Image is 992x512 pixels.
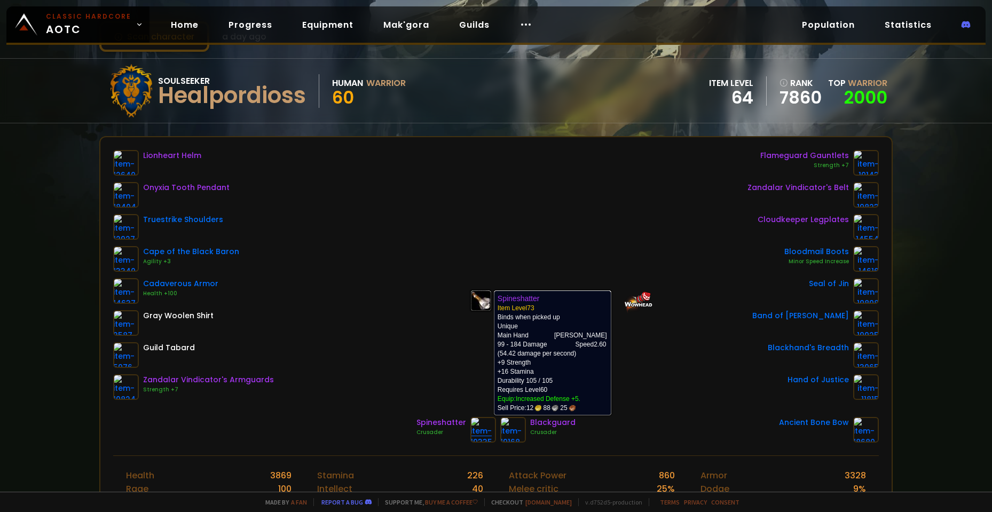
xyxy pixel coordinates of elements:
img: item-12927 [113,214,139,240]
div: Bloodmail Boots [784,246,849,257]
div: Agility +3 [143,257,239,266]
div: Sell Price: [498,404,607,413]
th: Speed 2.60 [548,340,607,349]
img: item-12640 [113,150,139,176]
div: 3328 [845,469,866,482]
img: item-14616 [853,246,879,272]
img: item-19168 [500,417,526,443]
a: Guilds [451,14,498,36]
a: [DOMAIN_NAME] [525,498,572,506]
td: Binds when picked up Unique (54.42 damage per second) Durability 105 / 105 [498,294,607,385]
div: Cadaverous Armor [143,278,218,289]
a: Home [162,14,207,36]
div: Crusader [416,428,466,437]
span: 12 [526,404,541,413]
img: item-19143 [853,150,879,176]
span: 25 [560,404,575,413]
a: Equipment [294,14,362,36]
div: Health [126,469,154,482]
a: Terms [660,498,680,506]
div: 9 % [853,482,866,495]
span: Made by [259,498,307,506]
a: Privacy [684,498,707,506]
a: Increased Defense +5. [516,395,580,403]
div: Hand of Justice [788,374,849,385]
div: Strength +7 [760,161,849,170]
div: Ancient Bone Bow [779,417,849,428]
a: Mak'gora [375,14,438,36]
a: 7860 [780,90,822,106]
div: Rage [126,482,148,495]
img: item-14554 [853,214,879,240]
a: Classic HardcoreAOTC [6,6,149,43]
div: Flameguard Gauntlets [760,150,849,161]
span: Equip: [498,395,580,403]
div: 25 % [657,482,675,495]
img: item-14637 [113,278,139,304]
a: Statistics [876,14,940,36]
span: AOTC [46,12,131,37]
a: Consent [711,498,739,506]
img: item-11815 [853,374,879,400]
div: Zandalar Vindicator's Armguards [143,374,274,385]
div: Melee critic [509,482,558,495]
a: Buy me a coffee [425,498,478,506]
div: 226 [467,469,483,482]
div: Stamina [317,469,354,482]
a: a fan [291,498,307,506]
div: Lionheart Helm [143,150,201,161]
a: Population [793,14,863,36]
img: item-19335 [470,417,496,443]
div: Crusader [530,428,576,437]
a: 2000 [844,85,887,109]
div: Soulseeker [158,74,306,88]
img: item-19925 [853,310,879,336]
div: 40 [472,482,483,495]
div: Human [332,76,363,90]
img: item-19898 [853,278,879,304]
div: Cloudkeeper Legplates [758,214,849,225]
div: Attack Power [509,469,566,482]
img: item-19824 [113,374,139,400]
div: 860 [659,469,675,482]
span: 99 - 184 Damage [498,341,547,348]
div: 3869 [270,469,292,482]
span: Checkout [484,498,572,506]
td: Requires Level 60 [498,385,607,413]
span: +16 Stamina [498,368,534,375]
div: Blackhand's Breadth [768,342,849,353]
small: Classic Hardcore [46,12,131,21]
div: Intellect [317,482,352,495]
div: Onyxia Tooth Pendant [143,182,230,193]
span: Warrior [848,77,887,89]
div: Seal of Jin [809,278,849,289]
div: Top [828,76,887,90]
div: Band of [PERSON_NAME] [752,310,849,321]
img: item-18404 [113,182,139,208]
div: Warrior [366,76,406,90]
b: Spineshatter [498,294,540,303]
div: item level [709,76,753,90]
div: Healpordioss [158,88,306,104]
img: item-13340 [113,246,139,272]
img: item-19823 [853,182,879,208]
img: item-5976 [113,342,139,368]
span: Item Level 73 [498,304,534,312]
span: v. d752d5 - production [578,498,642,506]
div: Health +100 [143,289,218,298]
div: Cape of the Black Baron [143,246,239,257]
div: 100 [278,482,292,495]
div: Strength +7 [143,385,274,394]
img: item-13965 [853,342,879,368]
span: Support me, [378,498,478,506]
div: Blackguard [530,417,576,428]
div: Gray Woolen Shirt [143,310,214,321]
img: item-2587 [113,310,139,336]
a: Report a bug [321,498,363,506]
span: [PERSON_NAME] [554,332,607,339]
div: Dodge [700,482,729,495]
div: rank [780,76,822,90]
div: Guild Tabard [143,342,195,353]
td: Main Hand [498,331,529,340]
div: Spineshatter [416,417,466,428]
